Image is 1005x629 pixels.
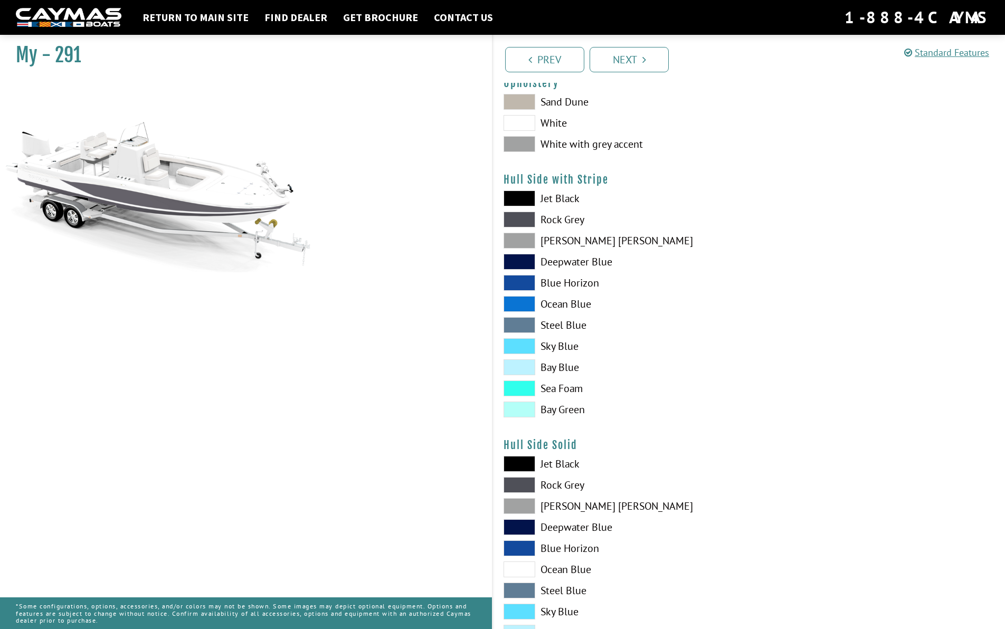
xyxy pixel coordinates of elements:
[504,338,738,354] label: Sky Blue
[502,45,1005,72] ul: Pagination
[504,233,738,249] label: [PERSON_NAME] [PERSON_NAME]
[504,439,994,452] h4: Hull Side Solid
[504,519,738,535] label: Deepwater Blue
[137,11,254,24] a: Return to main site
[590,47,669,72] a: Next
[504,583,738,598] label: Steel Blue
[504,498,738,514] label: [PERSON_NAME] [PERSON_NAME]
[504,275,738,291] label: Blue Horizon
[504,604,738,620] label: Sky Blue
[259,11,333,24] a: Find Dealer
[504,359,738,375] label: Bay Blue
[504,561,738,577] label: Ocean Blue
[429,11,498,24] a: Contact Us
[504,115,738,131] label: White
[504,540,738,556] label: Blue Horizon
[504,317,738,333] label: Steel Blue
[504,94,738,110] label: Sand Dune
[504,380,738,396] label: Sea Foam
[504,212,738,227] label: Rock Grey
[338,11,423,24] a: Get Brochure
[504,190,738,206] label: Jet Black
[504,477,738,493] label: Rock Grey
[504,77,994,90] h4: Upholstery
[504,402,738,417] label: Bay Green
[16,8,121,27] img: white-logo-c9c8dbefe5ff5ceceb0f0178aa75bf4bb51f6bca0971e226c86eb53dfe498488.png
[504,173,994,186] h4: Hull Side with Stripe
[504,136,738,152] label: White with grey accent
[504,296,738,312] label: Ocean Blue
[505,47,584,72] a: Prev
[845,6,989,29] div: 1-888-4CAYMAS
[504,254,738,270] label: Deepwater Blue
[504,456,738,472] label: Jet Black
[16,43,466,67] h1: My - 291
[16,597,476,629] p: *Some configurations, options, accessories, and/or colors may not be shown. Some images may depic...
[904,46,989,59] a: Standard Features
